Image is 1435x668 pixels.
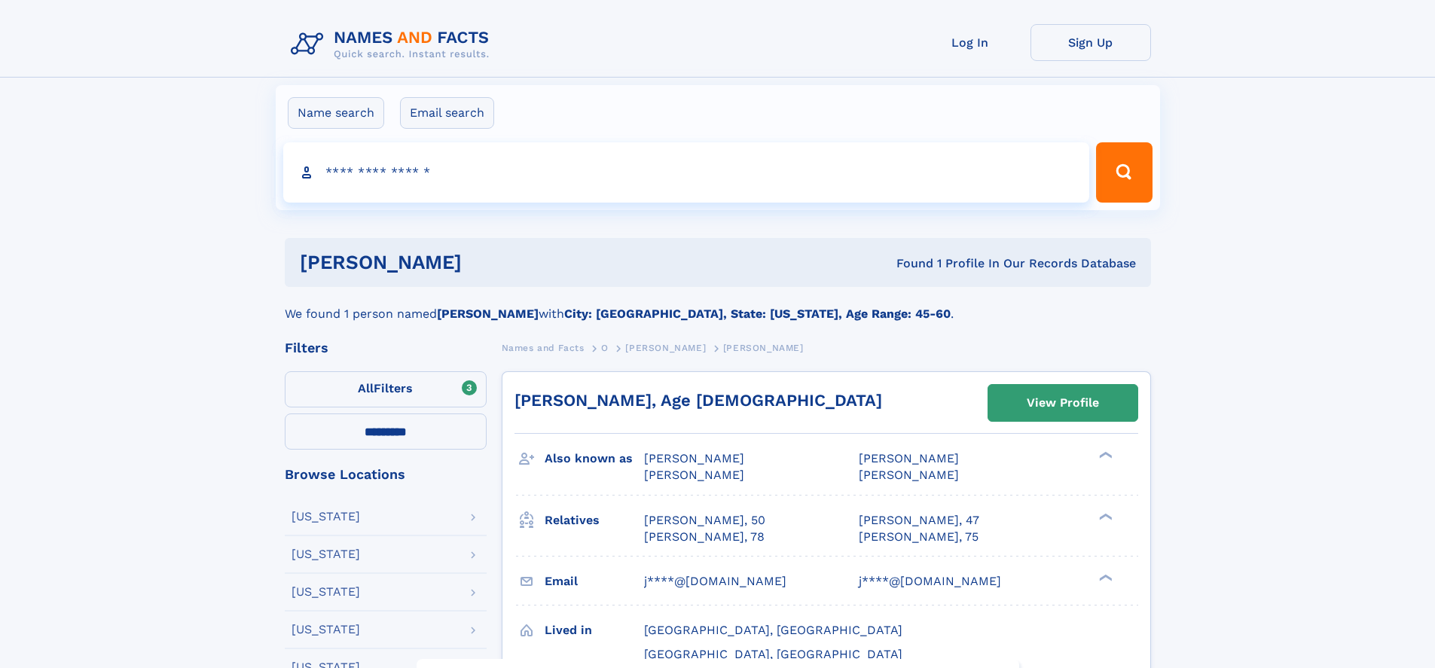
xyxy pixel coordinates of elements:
[625,338,706,357] a: [PERSON_NAME]
[988,385,1137,421] a: View Profile
[859,512,979,529] a: [PERSON_NAME], 47
[283,142,1090,203] input: search input
[292,586,360,598] div: [US_STATE]
[679,255,1136,272] div: Found 1 Profile In Our Records Database
[288,97,384,129] label: Name search
[644,623,902,637] span: [GEOGRAPHIC_DATA], [GEOGRAPHIC_DATA]
[644,647,902,661] span: [GEOGRAPHIC_DATA], [GEOGRAPHIC_DATA]
[545,618,644,643] h3: Lived in
[285,371,487,407] label: Filters
[502,338,585,357] a: Names and Facts
[514,391,882,410] a: [PERSON_NAME], Age [DEMOGRAPHIC_DATA]
[292,548,360,560] div: [US_STATE]
[545,446,644,471] h3: Also known as
[564,307,951,321] b: City: [GEOGRAPHIC_DATA], State: [US_STATE], Age Range: 45-60
[285,24,502,65] img: Logo Names and Facts
[285,287,1151,323] div: We found 1 person named with .
[1027,386,1099,420] div: View Profile
[859,529,979,545] a: [PERSON_NAME], 75
[400,97,494,129] label: Email search
[1095,572,1113,582] div: ❯
[723,343,804,353] span: [PERSON_NAME]
[545,508,644,533] h3: Relatives
[601,338,609,357] a: O
[285,468,487,481] div: Browse Locations
[910,24,1030,61] a: Log In
[644,529,765,545] a: [PERSON_NAME], 78
[644,451,744,465] span: [PERSON_NAME]
[285,341,487,355] div: Filters
[859,451,959,465] span: [PERSON_NAME]
[601,343,609,353] span: O
[625,343,706,353] span: [PERSON_NAME]
[1095,450,1113,460] div: ❯
[358,381,374,395] span: All
[1095,511,1113,521] div: ❯
[1030,24,1151,61] a: Sign Up
[437,307,539,321] b: [PERSON_NAME]
[300,253,679,272] h1: [PERSON_NAME]
[1096,142,1152,203] button: Search Button
[292,624,360,636] div: [US_STATE]
[292,511,360,523] div: [US_STATE]
[644,512,765,529] a: [PERSON_NAME], 50
[644,468,744,482] span: [PERSON_NAME]
[859,468,959,482] span: [PERSON_NAME]
[545,569,644,594] h3: Email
